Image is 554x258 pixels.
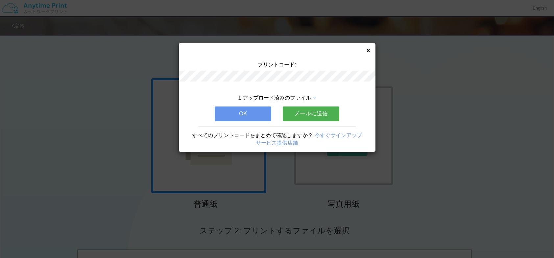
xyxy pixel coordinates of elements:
a: 今すぐサインアップ [315,132,362,138]
span: すべてのプリントコードをまとめて確認しますか？ [192,132,313,138]
button: OK [215,106,271,121]
a: サービス提供店舗 [256,140,298,146]
span: プリントコード: [258,62,296,67]
button: メールに送信 [283,106,339,121]
span: 1 アップロード済みのファイル [238,95,311,101]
